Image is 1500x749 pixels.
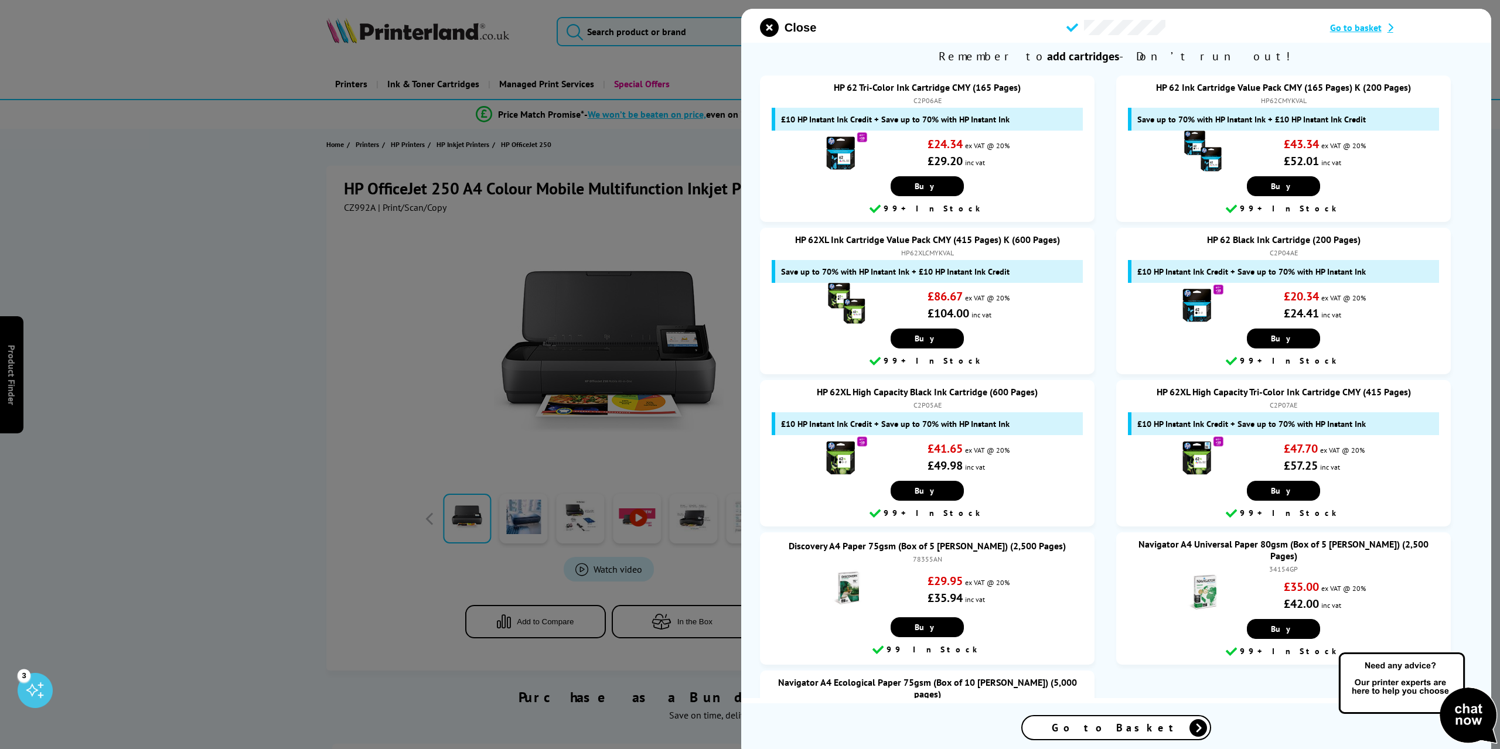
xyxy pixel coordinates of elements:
[1321,310,1341,319] span: inc vat
[1321,601,1341,610] span: inc vat
[766,354,1089,368] div: 99+ In Stock
[1021,715,1211,740] a: Go to Basket
[928,153,963,169] strong: £29.20
[1330,22,1472,33] a: Go to basket
[1128,96,1440,105] div: HP62CMYKVAL
[1137,418,1366,429] span: £10 HP Instant Ink Credit + Save up to 70% with HP Instant Ink
[965,595,985,604] span: inc vat
[965,446,1010,454] span: ex VAT @ 20%
[1122,507,1446,521] div: 99+ In Stock
[741,43,1491,70] span: Remember to - Don’t run out!
[817,386,1038,398] a: HP 62XL High Capacity Black Ink Cartridge (600 Pages)
[928,136,963,152] strong: £24.34
[772,555,1083,563] div: 78355AN
[1284,136,1319,152] strong: £43.34
[915,485,940,496] span: Buy
[772,96,1083,105] div: C2P06AE
[928,441,963,456] strong: £41.65
[928,306,969,321] strong: £104.00
[834,81,1021,93] a: HP 62 Tri-Color Ink Cartridge CMY (165 Pages)
[826,283,867,324] img: HP 62XL Ink Cartridge Value Pack CMY (415 Pages) K (600 Pages)
[781,266,1010,277] span: Save up to 70% with HP Instant Ink + £10 HP Instant Ink Credit
[826,435,867,476] img: HP 62XL High Capacity Black Ink Cartridge (600 Pages)
[1284,306,1319,321] strong: £24.41
[1156,81,1411,93] a: HP 62 Ink Cartridge Value Pack CMY (165 Pages) K (200 Pages)
[1137,114,1366,125] span: Save up to 70% with HP Instant Ink + £10 HP Instant Ink Credit
[928,289,963,304] strong: £86.67
[928,573,963,589] strong: £29.95
[1284,289,1319,304] strong: £20.34
[1182,283,1223,324] img: HP 62 Black Ink Cartridge (200 Pages)
[826,131,867,172] img: HP 62 Tri-Color Ink Cartridge CMY (165 Pages)
[965,158,985,167] span: inc vat
[1271,181,1296,191] span: Buy
[1321,158,1341,167] span: inc vat
[1284,596,1319,611] strong: £42.00
[1207,234,1361,245] a: HP 62 Black Ink Cartridge (200 Pages)
[971,310,991,319] span: inc vat
[915,622,940,632] span: Buy
[1122,645,1446,659] div: 99+ In Stock
[766,507,1089,521] div: 99+ In Stock
[1122,202,1446,216] div: 99+ In Stock
[965,463,985,471] span: inc vat
[1182,573,1223,614] img: Navigator A4 Universal Paper 80gsm (Box of 5 Reams) (2,500 Pages)
[1122,354,1446,368] div: 99+ In Stock
[1271,624,1296,634] span: Buy
[772,248,1083,257] div: HP62XLCMYKVAL
[789,540,1066,552] a: Discovery A4 Paper 75gsm (Box of 5 [PERSON_NAME]) (2,500 Pages)
[785,21,816,35] span: Close
[1128,401,1440,409] div: C2P07AE
[1284,441,1318,456] strong: £47.70
[18,669,30,682] div: 3
[1320,463,1340,471] span: inc vat
[1284,153,1319,169] strong: £52.01
[826,567,867,608] img: Discovery A4 Paper 75gsm (Box of 5 Reams) (2,500 Pages)
[1128,565,1440,573] div: 34154GP
[781,114,1010,125] span: £10 HP Instant Ink Credit + Save up to 70% with HP Instant Ink
[1320,446,1365,454] span: ex VAT @ 20%
[1321,584,1366,593] span: ex VAT @ 20%
[965,578,1010,587] span: ex VAT @ 20%
[766,202,1089,216] div: 99+ In Stock
[1321,293,1366,302] span: ex VAT @ 20%
[1321,141,1366,150] span: ex VAT @ 20%
[1052,721,1181,734] span: Go to Basket
[1182,435,1223,476] img: HP 62XL High Capacity Tri-Color Ink Cartridge CMY (415 Pages)
[1128,248,1440,257] div: C2P04AE
[915,181,940,191] span: Buy
[781,418,1010,429] span: £10 HP Instant Ink Credit + Save up to 70% with HP Instant Ink
[1138,538,1429,562] a: Navigator A4 Universal Paper 80gsm (Box of 5 [PERSON_NAME]) (2,500 Pages)
[928,590,963,606] strong: £35.94
[1284,458,1318,473] strong: £57.25
[915,333,940,344] span: Buy
[965,293,1010,302] span: ex VAT @ 20%
[965,141,1010,150] span: ex VAT @ 20%
[772,401,1083,409] div: C2P05AE
[766,643,1089,657] div: 99 In Stock
[778,676,1077,700] a: Navigator A4 Ecological Paper 75gsm (Box of 10 [PERSON_NAME]) (5,000 pages)
[1182,131,1223,172] img: HP 62 Ink Cartridge Value Pack CMY (165 Pages) K (200 Pages)
[1157,386,1411,398] a: HP 62XL High Capacity Tri-Color Ink Cartridge CMY (415 Pages)
[760,18,816,37] button: close modal
[1047,49,1119,64] b: add cartridges
[1271,485,1296,496] span: Buy
[1137,266,1366,277] span: £10 HP Instant Ink Credit + Save up to 70% with HP Instant Ink
[795,234,1060,245] a: HP 62XL Ink Cartridge Value Pack CMY (415 Pages) K (600 Pages)
[1271,333,1296,344] span: Buy
[1330,22,1382,33] span: Go to basket
[1284,579,1319,594] strong: £35.00
[928,458,963,473] strong: £49.98
[1336,651,1500,747] img: Open Live Chat window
